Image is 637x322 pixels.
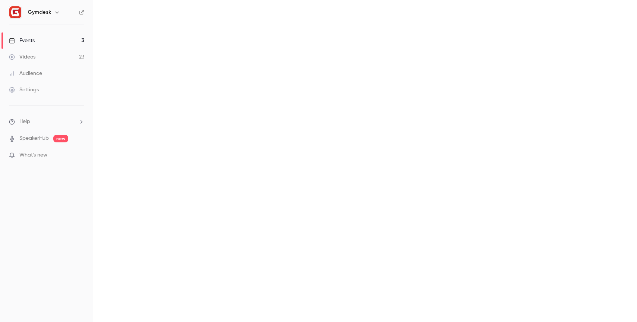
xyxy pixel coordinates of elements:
div: Events [9,37,35,44]
span: new [53,135,68,142]
div: Videos [9,53,35,61]
div: Audience [9,70,42,77]
span: Help [19,118,30,126]
a: SpeakerHub [19,135,49,142]
img: Gymdesk [9,6,21,18]
h6: Gymdesk [28,9,51,16]
li: help-dropdown-opener [9,118,84,126]
span: What's new [19,151,47,159]
div: Settings [9,86,39,94]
